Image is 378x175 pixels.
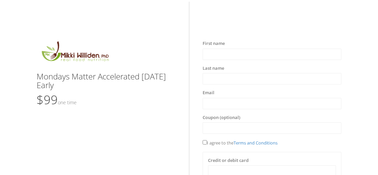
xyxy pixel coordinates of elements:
[58,99,77,106] small: One time
[203,140,278,146] span: I agree to the
[208,157,249,164] label: Credit or debit card
[203,40,225,47] label: First name
[37,72,176,90] h3: Mondays Matter Accelerated [DATE] Early
[203,65,224,72] label: Last name
[212,168,332,174] iframe: Secure payment input frame
[37,92,77,108] span: $99
[203,114,240,121] label: Coupon (optional)
[37,40,113,65] img: MikkiLogoMain.png
[234,140,278,146] a: Terms and Conditions
[203,90,214,96] label: Email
